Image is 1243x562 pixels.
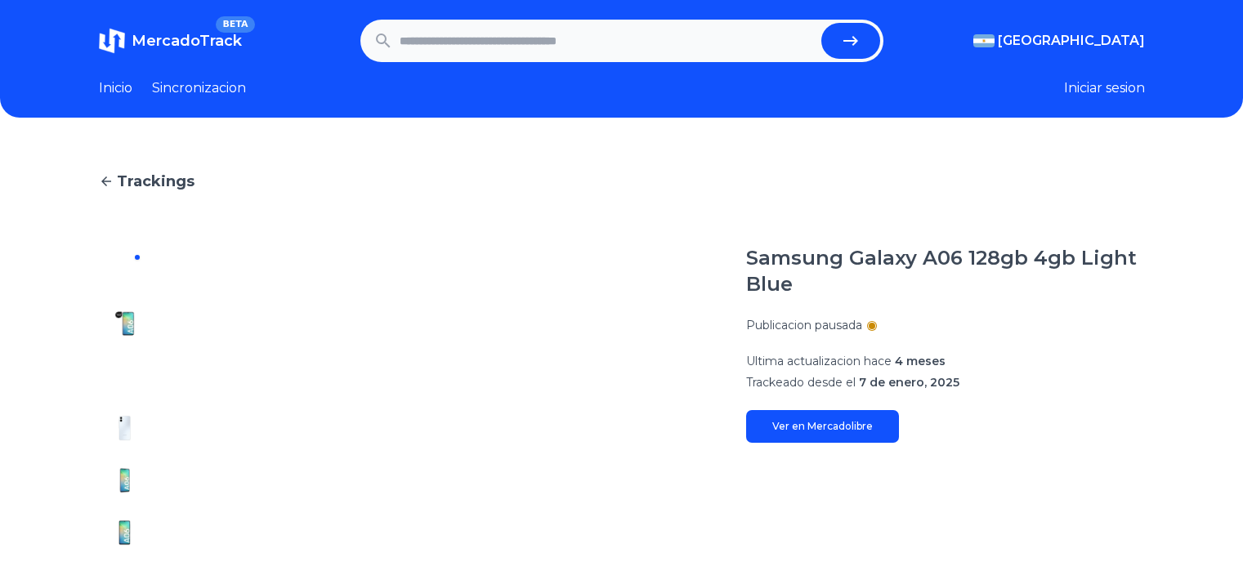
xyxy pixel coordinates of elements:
span: Trackings [117,170,194,193]
span: 4 meses [895,354,946,368]
a: Trackings [99,170,1145,193]
span: [GEOGRAPHIC_DATA] [998,31,1145,51]
span: MercadoTrack [132,32,242,50]
img: Samsung Galaxy A06 128gb 4gb Light Blue [112,467,138,493]
p: Publicacion pausada [746,317,862,333]
img: Samsung Galaxy A06 128gb 4gb Light Blue [112,258,138,284]
span: Trackeado desde el [746,375,856,390]
span: Ultima actualizacion hace [746,354,892,368]
button: Iniciar sesion [1064,78,1145,98]
img: Argentina [973,34,995,47]
img: Samsung Galaxy A06 128gb 4gb Light Blue [184,245,713,559]
img: Samsung Galaxy A06 128gb 4gb Light Blue [112,520,138,546]
button: [GEOGRAPHIC_DATA] [973,31,1145,51]
a: Sincronizacion [152,78,246,98]
span: 7 de enero, 2025 [859,375,959,390]
h1: Samsung Galaxy A06 128gb 4gb Light Blue [746,245,1145,297]
img: MercadoTrack [99,28,125,54]
a: Inicio [99,78,132,98]
a: Ver en Mercadolibre [746,410,899,443]
img: Samsung Galaxy A06 128gb 4gb Light Blue [112,363,138,389]
img: Samsung Galaxy A06 128gb 4gb Light Blue [112,415,138,441]
img: Samsung Galaxy A06 128gb 4gb Light Blue [112,310,138,337]
a: MercadoTrackBETA [99,28,242,54]
span: BETA [216,16,254,33]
